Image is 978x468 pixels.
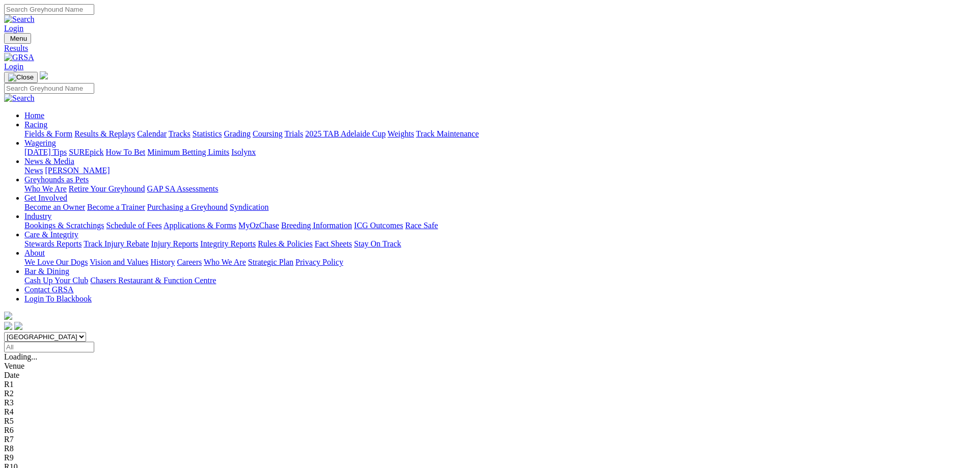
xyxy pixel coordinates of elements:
a: Calendar [137,129,167,138]
img: logo-grsa-white.png [4,312,12,320]
a: Greyhounds as Pets [24,175,89,184]
a: Stay On Track [354,239,401,248]
div: Industry [24,221,974,230]
div: R3 [4,398,974,407]
a: Fact Sheets [315,239,352,248]
div: R1 [4,380,974,389]
a: 2025 TAB Adelaide Cup [305,129,386,138]
button: Toggle navigation [4,72,38,83]
a: Wagering [24,139,56,147]
div: Care & Integrity [24,239,974,249]
a: Login [4,62,23,71]
input: Search [4,4,94,15]
img: Close [8,73,34,81]
div: R9 [4,453,974,462]
a: Become a Trainer [87,203,145,211]
div: Venue [4,362,974,371]
a: We Love Our Dogs [24,258,88,266]
a: Results & Replays [74,129,135,138]
a: Bookings & Scratchings [24,221,104,230]
img: Search [4,94,35,103]
a: Cash Up Your Club [24,276,88,285]
a: Stewards Reports [24,239,81,248]
a: Vision and Values [90,258,148,266]
div: Date [4,371,974,380]
a: Fields & Form [24,129,72,138]
img: logo-grsa-white.png [40,71,48,79]
a: [DATE] Tips [24,148,67,156]
a: Login To Blackbook [24,294,92,303]
a: Get Involved [24,194,67,202]
a: MyOzChase [238,221,279,230]
button: Toggle navigation [4,33,31,44]
a: Retire Your Greyhound [69,184,145,193]
a: Racing [24,120,47,129]
div: Greyhounds as Pets [24,184,974,194]
a: Breeding Information [281,221,352,230]
input: Search [4,83,94,94]
a: Applications & Forms [164,221,236,230]
a: Purchasing a Greyhound [147,203,228,211]
a: Trials [284,129,303,138]
a: How To Bet [106,148,146,156]
a: Contact GRSA [24,285,73,294]
div: Get Involved [24,203,974,212]
a: Chasers Restaurant & Function Centre [90,276,216,285]
div: R8 [4,444,974,453]
a: About [24,249,45,257]
div: Bar & Dining [24,276,974,285]
a: News & Media [24,157,74,166]
a: ICG Outcomes [354,221,403,230]
a: Injury Reports [151,239,198,248]
a: Track Injury Rebate [84,239,149,248]
a: Industry [24,212,51,221]
img: twitter.svg [14,322,22,330]
a: Careers [177,258,202,266]
div: R2 [4,389,974,398]
a: Track Maintenance [416,129,479,138]
div: Racing [24,129,974,139]
a: History [150,258,175,266]
a: Privacy Policy [295,258,343,266]
a: Strategic Plan [248,258,293,266]
a: Weights [388,129,414,138]
div: About [24,258,974,267]
span: Menu [10,35,27,42]
a: Race Safe [405,221,438,230]
img: GRSA [4,53,34,62]
div: R7 [4,435,974,444]
a: Home [24,111,44,120]
a: Results [4,44,974,53]
div: R4 [4,407,974,417]
input: Select date [4,342,94,352]
a: Grading [224,129,251,138]
a: Care & Integrity [24,230,78,239]
a: Rules & Policies [258,239,313,248]
div: R5 [4,417,974,426]
div: News & Media [24,166,974,175]
img: facebook.svg [4,322,12,330]
a: Schedule of Fees [106,221,161,230]
a: Who We Are [24,184,67,193]
a: Statistics [193,129,222,138]
a: Bar & Dining [24,267,69,276]
a: Become an Owner [24,203,85,211]
a: Isolynx [231,148,256,156]
a: Integrity Reports [200,239,256,248]
a: Syndication [230,203,268,211]
div: R6 [4,426,974,435]
img: Search [4,15,35,24]
a: News [24,166,43,175]
a: [PERSON_NAME] [45,166,110,175]
span: Loading... [4,352,37,361]
a: Minimum Betting Limits [147,148,229,156]
a: SUREpick [69,148,103,156]
a: Coursing [253,129,283,138]
div: Wagering [24,148,974,157]
a: Who We Are [204,258,246,266]
a: Login [4,24,23,33]
a: GAP SA Assessments [147,184,219,193]
a: Tracks [169,129,191,138]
